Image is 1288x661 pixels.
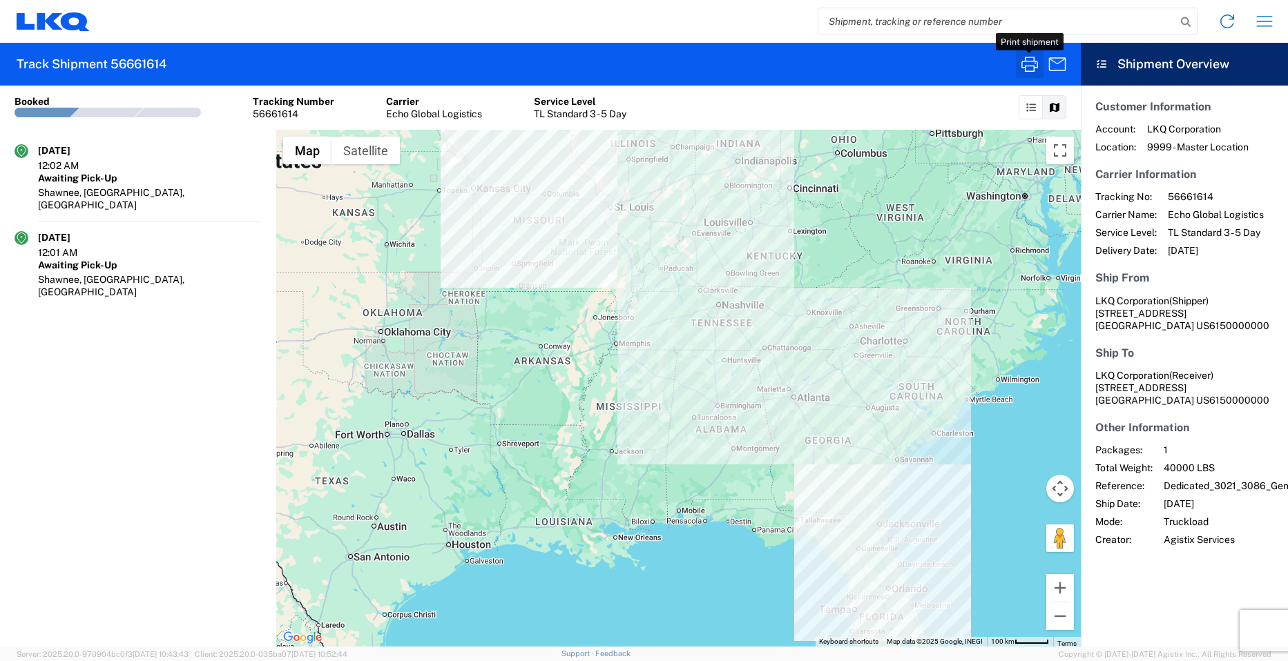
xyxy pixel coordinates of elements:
span: Reference: [1095,480,1153,492]
span: Packages: [1095,444,1153,456]
header: Shipment Overview [1081,43,1288,86]
span: Copyright © [DATE]-[DATE] Agistix Inc., All Rights Reserved [1059,648,1271,660]
address: [GEOGRAPHIC_DATA] US [1095,369,1273,406]
span: Echo Global Logistics [1168,208,1264,221]
div: Booked [15,95,50,108]
div: 12:01 AM [38,246,107,259]
a: Open this area in Google Maps (opens a new window) [280,629,325,647]
span: Delivery Date: [1095,244,1157,257]
button: Zoom in [1046,574,1074,602]
button: Drag Pegman onto the map to open Street View [1046,524,1074,552]
span: [DATE] [1168,244,1264,257]
span: 56661614 [1168,190,1264,203]
span: 6150000000 [1209,395,1269,406]
span: (Shipper) [1169,295,1209,306]
button: Toggle fullscreen view [1046,137,1074,164]
h5: Carrier Information [1095,168,1273,181]
div: Echo Global Logistics [386,108,482,120]
div: [DATE] [38,231,107,244]
span: Client: 2025.20.0-035ba07 [195,650,347,658]
span: Creator: [1095,533,1153,546]
span: Server: 2025.20.0-970904bc0f3 [17,650,189,658]
a: Support [561,649,596,658]
div: Shawnee, [GEOGRAPHIC_DATA], [GEOGRAPHIC_DATA] [38,186,262,211]
h5: Other Information [1095,421,1273,434]
span: LKQ Corporation [1095,295,1169,306]
button: Map Scale: 100 km per 46 pixels [987,637,1053,647]
span: Carrier Name: [1095,208,1157,221]
a: Feedback [595,649,631,658]
span: LKQ Corporation [1147,123,1249,135]
span: Location: [1095,141,1136,153]
div: TL Standard 3 - 5 Day [534,108,626,120]
button: Zoom out [1046,602,1074,630]
h5: Ship From [1095,271,1273,284]
input: Shipment, tracking or reference number [818,8,1176,34]
div: Carrier [386,95,482,108]
button: Keyboard shortcuts [819,637,878,647]
span: [STREET_ADDRESS] [1095,308,1186,319]
span: Service Level: [1095,226,1157,239]
span: [DATE] 10:43:43 [133,650,189,658]
div: Awaiting Pick-Up [38,172,262,184]
button: Map camera controls [1046,475,1074,502]
span: Total Weight: [1095,462,1153,474]
button: Show satellite imagery [331,137,400,164]
div: Tracking Number [253,95,334,108]
a: Terms [1057,640,1077,647]
div: [DATE] [38,144,107,157]
span: TL Standard 3 - 5 Day [1168,226,1264,239]
span: (Receiver) [1169,370,1213,381]
div: Awaiting Pick-Up [38,259,262,271]
div: Shawnee, [GEOGRAPHIC_DATA], [GEOGRAPHIC_DATA] [38,273,262,298]
span: Account: [1095,123,1136,135]
h2: Track Shipment 56661614 [17,56,166,72]
span: 9999 - Master Location [1147,141,1249,153]
span: 6150000000 [1209,320,1269,331]
h5: Ship To [1095,346,1273,359]
span: Map data ©2025 Google, INEGI [887,638,983,645]
span: 100 km [991,638,1015,645]
img: Google [280,629,325,647]
div: 12:02 AM [38,159,107,172]
span: Tracking No: [1095,190,1157,203]
span: [DATE] 10:52:44 [291,650,347,658]
h5: Customer Information [1095,100,1273,113]
address: [GEOGRAPHIC_DATA] US [1095,295,1273,332]
span: Mode: [1095,515,1153,528]
span: Ship Date: [1095,497,1153,510]
div: 56661614 [253,108,334,120]
div: Service Level [534,95,626,108]
span: LKQ Corporation [STREET_ADDRESS] [1095,370,1213,393]
button: Show street map [283,137,331,164]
